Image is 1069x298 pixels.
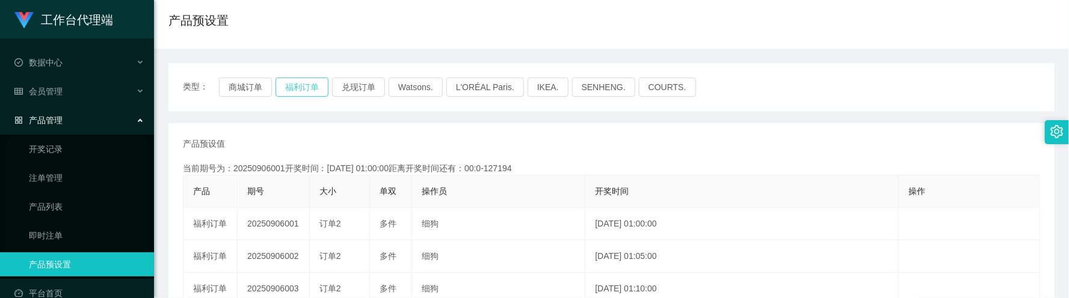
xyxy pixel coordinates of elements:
[389,78,443,97] button: Watsons.
[183,208,238,240] td: 福利订单
[14,116,23,124] i: 图标: appstore-o
[585,208,899,240] td: [DATE] 01:00:00
[14,12,34,29] img: logo.9652507e.png
[14,87,23,96] i: 图标: table
[380,284,396,293] span: 多件
[29,166,144,190] a: 注单管理
[422,186,447,196] span: 操作员
[319,251,341,261] span: 订单2
[14,115,63,125] span: 产品管理
[14,14,113,24] a: 工作台代理端
[238,240,310,273] td: 20250906002
[183,78,219,97] span: 类型：
[1050,125,1064,138] i: 图标: setting
[168,11,229,29] h1: 产品预设置
[183,138,225,150] span: 产品预设值
[276,78,328,97] button: 福利订单
[585,240,899,273] td: [DATE] 01:05:00
[446,78,524,97] button: L'ORÉAL Paris.
[412,240,585,273] td: 细狗
[908,186,925,196] span: 操作
[247,186,264,196] span: 期号
[319,284,341,293] span: 订单2
[412,208,585,240] td: 细狗
[319,219,341,228] span: 订单2
[595,186,629,196] span: 开奖时间
[29,137,144,161] a: 开奖记录
[29,195,144,219] a: 产品列表
[238,208,310,240] td: 20250906001
[380,186,396,196] span: 单双
[41,1,113,39] h1: 工作台代理端
[639,78,696,97] button: COURTS.
[380,219,396,228] span: 多件
[183,162,1040,175] div: 当前期号为：20250906001开奖时间：[DATE] 01:00:00距离开奖时间还有：00:0-127194
[219,78,272,97] button: 商城订单
[572,78,635,97] button: SENHENG.
[14,87,63,96] span: 会员管理
[29,252,144,276] a: 产品预设置
[14,58,63,67] span: 数据中心
[14,58,23,67] i: 图标: check-circle-o
[528,78,568,97] button: IKEA.
[332,78,385,97] button: 兑现订单
[319,186,336,196] span: 大小
[193,186,210,196] span: 产品
[380,251,396,261] span: 多件
[29,223,144,248] a: 即时注单
[183,240,238,273] td: 福利订单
